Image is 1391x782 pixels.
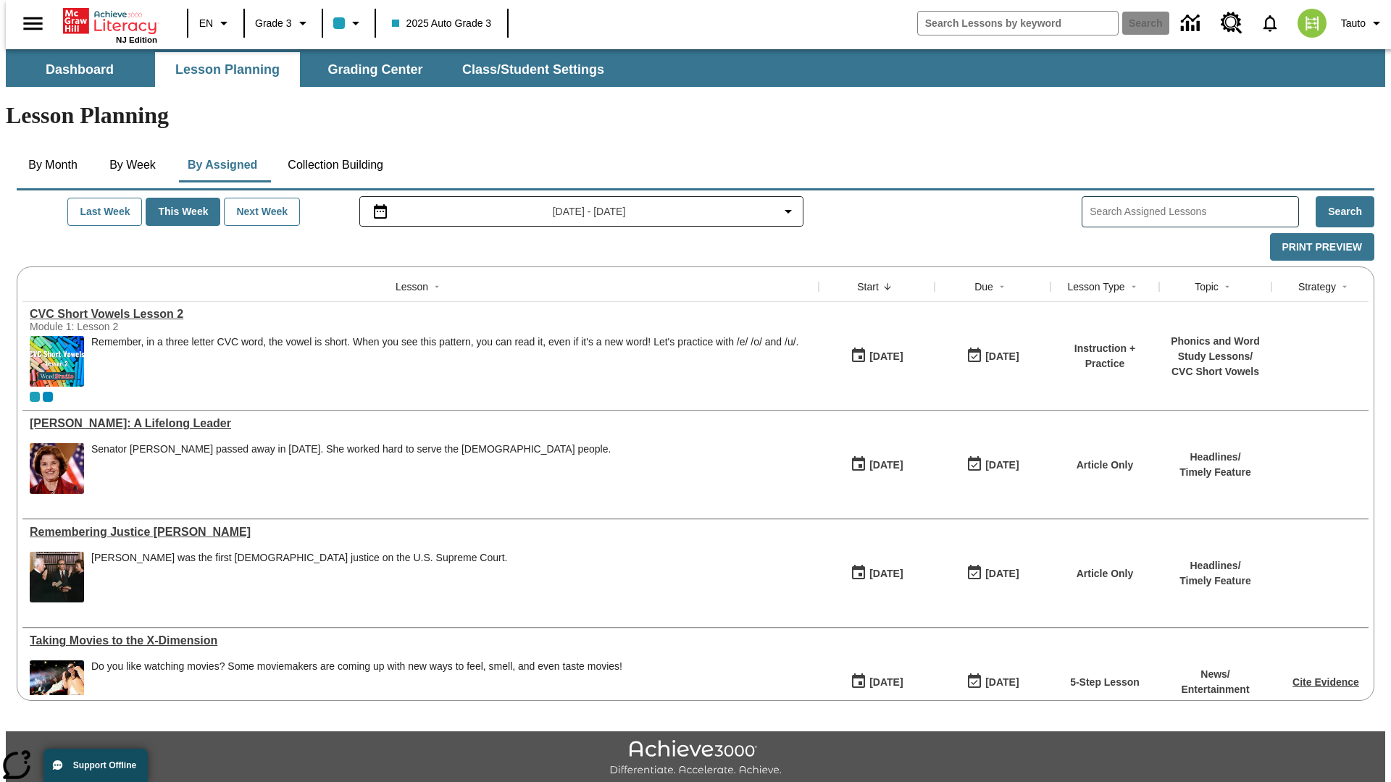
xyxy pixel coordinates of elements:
img: avatar image [1298,9,1327,38]
div: [PERSON_NAME] was the first [DEMOGRAPHIC_DATA] justice on the U.S. Supreme Court. [91,552,507,564]
button: Open side menu [12,2,54,45]
button: Grading Center [303,52,448,87]
button: Print Preview [1270,233,1374,261]
a: Cite Evidence [1292,676,1359,688]
span: Support Offline [73,760,136,770]
div: Strategy [1298,279,1336,294]
div: Do you like watching movies? Some moviemakers are coming up with new ways to feel, smell, and eve... [91,660,622,711]
div: [DATE] [869,456,903,474]
button: Select a new avatar [1289,4,1335,42]
button: 08/18/25: Last day the lesson can be accessed [961,342,1024,370]
button: Grade: Grade 3, Select a grade [249,10,317,36]
a: Taking Movies to the X-Dimension, Lessons [30,634,811,647]
p: Phonics and Word Study Lessons / [1166,334,1264,364]
div: Current Class [30,392,40,402]
button: Profile/Settings [1335,10,1391,36]
button: Dashboard [7,52,152,87]
a: Home [63,7,157,35]
button: Support Offline [43,749,148,782]
div: Remembering Justice O'Connor [30,526,811,539]
div: Dianne Feinstein: A Lifelong Leader [30,417,811,430]
div: Senator [PERSON_NAME] passed away in [DATE]. She worked hard to serve the [DEMOGRAPHIC_DATA] people. [91,443,611,455]
a: Resource Center, Will open in new tab [1212,4,1251,43]
div: [DATE] [985,565,1019,583]
p: Article Only [1077,566,1134,581]
p: Timely Feature [1179,573,1251,589]
button: 08/18/25: First time the lesson was available [845,451,908,479]
div: CVC Short Vowels Lesson 2 [30,308,811,321]
button: 08/18/25: First time the lesson was available [845,342,908,370]
p: Headlines / [1179,450,1251,465]
a: Dianne Feinstein: A Lifelong Leader, Lessons [30,417,811,430]
button: Language: EN, Select a language [193,10,239,36]
button: Class color is light blue. Change class color [327,10,370,36]
p: Instruction + Practice [1058,341,1152,371]
div: [DATE] [869,348,903,366]
button: 08/18/25: Last day the lesson can be accessed [961,451,1024,479]
button: Next Week [224,198,300,226]
a: CVC Short Vowels Lesson 2, Lessons [30,308,811,321]
a: Data Center [1172,4,1212,43]
input: Search Assigned Lessons [1090,201,1298,222]
span: 2025 Auto Grade 3 [392,16,492,31]
img: CVC Short Vowels Lesson 2. [30,336,84,387]
span: Tauto [1341,16,1366,31]
div: Remember, in a three letter CVC word, the vowel is short. When you see this pattern, you can read... [91,336,798,387]
button: Sort [1336,278,1353,295]
button: Sort [428,278,446,295]
div: Lesson Type [1067,279,1124,294]
img: Senator Dianne Feinstein of California smiles with the U.S. flag behind her. [30,443,84,494]
button: This Week [146,198,220,226]
p: Headlines / [1179,558,1251,573]
img: Achieve3000 Differentiate Accelerate Achieve [609,740,782,777]
button: Sort [879,278,896,295]
div: Taking Movies to the X-Dimension [30,634,811,647]
img: Panel in front of the seats sprays water mist to the happy audience at a 4DX-equipped theater. [30,660,84,711]
div: [DATE] [985,456,1019,474]
div: [DATE] [985,348,1019,366]
div: SubNavbar [6,52,617,87]
button: Sort [1125,278,1143,295]
button: Select the date range menu item [366,203,798,220]
input: search field [918,12,1118,35]
h1: Lesson Planning [6,102,1385,129]
div: Lesson [396,279,428,294]
svg: Collapse Date Range Filter [780,203,797,220]
span: [DATE] - [DATE] [553,204,626,219]
p: News / [1181,667,1249,682]
button: Lesson Planning [155,52,300,87]
button: By Week [96,148,169,182]
button: Collection Building [276,148,395,182]
button: 08/18/25: Last day the lesson can be accessed [961,560,1024,587]
div: [DATE] [869,673,903,691]
span: NJ Edition [116,35,157,44]
div: [DATE] [869,565,903,583]
p: Entertainment [1181,682,1249,697]
p: Article Only [1077,458,1134,473]
p: CVC Short Vowels [1166,364,1264,379]
span: Grade 3 [255,16,292,31]
button: By Assigned [176,148,269,182]
img: Chief Justice Warren Burger, wearing a black robe, holds up his right hand and faces Sandra Day O... [30,552,84,602]
a: Remembering Justice O'Connor, Lessons [30,526,811,539]
button: 08/18/25: First time the lesson was available [845,560,908,587]
button: Sort [993,278,1011,295]
span: EN [199,16,213,31]
p: 5-Step Lesson [1070,675,1140,690]
div: [DATE] [985,673,1019,691]
button: Last Week [67,198,142,226]
button: Search [1316,196,1374,227]
div: Senator Dianne Feinstein passed away in September 2023. She worked hard to serve the American peo... [91,443,611,494]
div: OL 2025 Auto Grade 4 [43,392,53,402]
div: Start [857,279,879,294]
div: Due [974,279,993,294]
div: Module 1: Lesson 2 [30,321,247,332]
button: 08/18/25: First time the lesson was available [845,668,908,696]
a: Notifications [1251,4,1289,42]
div: Sandra Day O'Connor was the first female justice on the U.S. Supreme Court. [91,552,507,602]
button: Class/Student Settings [451,52,616,87]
